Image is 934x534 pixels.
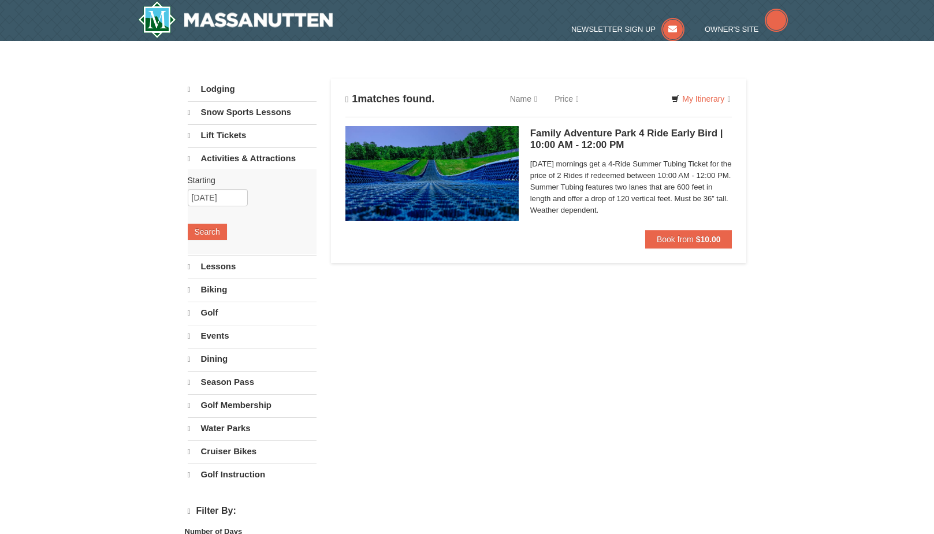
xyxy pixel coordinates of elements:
[188,440,317,462] a: Cruiser Bikes
[138,1,333,38] a: Massanutten Resort
[188,506,317,517] h4: Filter By:
[345,126,519,221] img: 6619925-18-3c99bf8f.jpg
[188,147,317,169] a: Activities & Attractions
[645,230,732,249] button: Book from $10.00
[657,235,694,244] span: Book from
[188,124,317,146] a: Lift Tickets
[188,302,317,324] a: Golf
[664,90,738,107] a: My Itinerary
[138,1,333,38] img: Massanutten Resort Logo
[188,224,227,240] button: Search
[188,417,317,439] a: Water Parks
[188,371,317,393] a: Season Pass
[501,87,546,110] a: Name
[188,279,317,301] a: Biking
[571,25,684,34] a: Newsletter Sign Up
[188,79,317,100] a: Lodging
[188,255,317,277] a: Lessons
[188,463,317,485] a: Golf Instruction
[188,325,317,347] a: Events
[188,394,317,416] a: Golf Membership
[188,175,308,186] label: Starting
[571,25,656,34] span: Newsletter Sign Up
[705,25,788,34] a: Owner's Site
[530,128,732,151] h5: Family Adventure Park 4 Ride Early Bird | 10:00 AM - 12:00 PM
[188,101,317,123] a: Snow Sports Lessons
[530,158,732,216] span: [DATE] mornings get a 4-Ride Summer Tubing Ticket for the price of 2 Rides if redeemed between 10...
[705,25,759,34] span: Owner's Site
[188,348,317,370] a: Dining
[546,87,587,110] a: Price
[696,235,721,244] strong: $10.00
